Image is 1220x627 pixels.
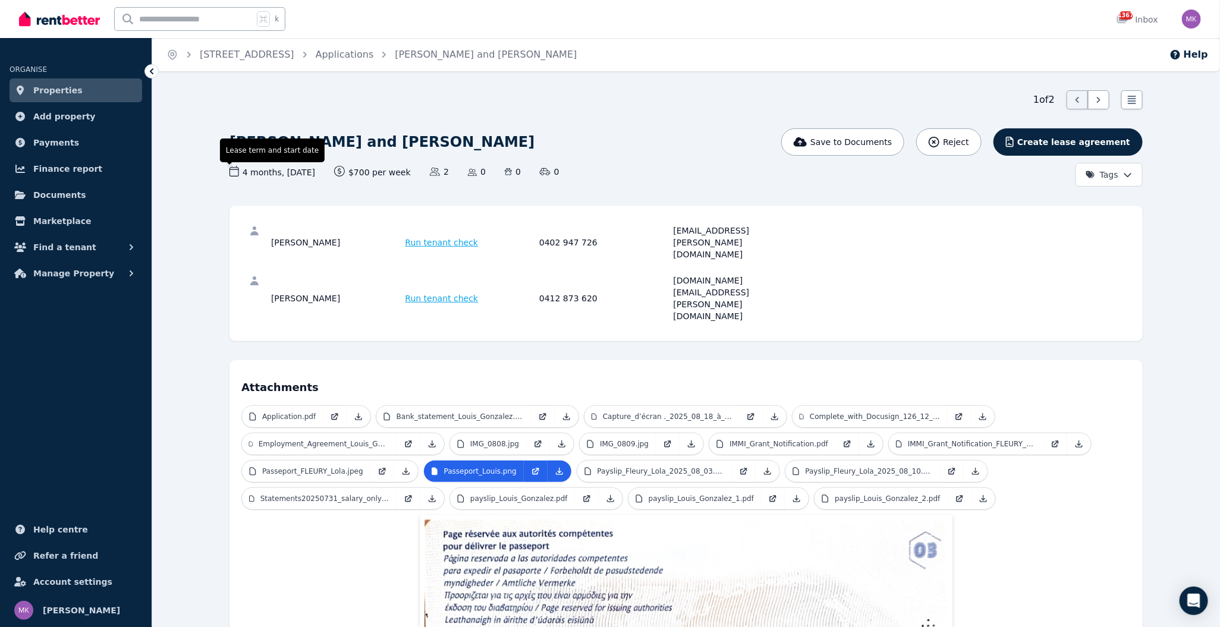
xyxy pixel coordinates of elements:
[468,166,486,178] span: 0
[10,261,142,285] button: Manage Property
[397,433,420,455] a: Open in new Tab
[524,461,548,482] a: Open in new Tab
[810,412,940,421] p: Complete_with_Docusign_126_12_Grandstand_Par.pdf
[531,406,555,427] a: Open in new Tab
[10,570,142,594] a: Account settings
[739,406,763,427] a: Open in new Tab
[10,157,142,181] a: Finance report
[580,433,656,455] a: IMG_0809.jpg
[262,412,316,421] p: Application.pdf
[709,433,835,455] a: IMMI_Grant_Notification.pdf
[395,49,577,60] a: [PERSON_NAME] and [PERSON_NAME]
[943,136,969,148] span: Reject
[971,488,995,509] a: Download Attachment
[656,433,680,455] a: Open in new Tab
[1067,433,1091,455] a: Download Attachment
[10,105,142,128] a: Add property
[405,237,479,248] span: Run tenant check
[33,240,96,254] span: Find a tenant
[10,183,142,207] a: Documents
[33,549,98,563] span: Refer a friend
[730,439,828,449] p: IMMI_Grant_Notification.pdf
[674,275,804,322] div: [DOMAIN_NAME][EMAIL_ADDRESS][PERSON_NAME][DOMAIN_NAME]
[674,225,804,260] div: [EMAIL_ADDRESS][PERSON_NAME][DOMAIN_NAME]
[505,166,521,178] span: 0
[835,494,940,503] p: payslip_Louis_Gonzalez_2.pdf
[598,467,725,476] p: Payslip_Fleury_Lola_2025_08_03.pdf
[1119,11,1133,20] span: 1367
[835,433,859,455] a: Open in new Tab
[420,488,444,509] a: Download Attachment
[526,433,550,455] a: Open in new Tab
[1117,14,1158,26] div: Inbox
[323,406,347,427] a: Open in new Tab
[397,488,420,509] a: Open in new Tab
[229,166,315,178] span: 4 months , [DATE]
[424,461,524,482] a: Passeport_Louis.png
[242,488,397,509] a: Statements20250731_salary_only_visible.pdf
[397,412,524,421] p: Bank_statement_Louis_Gonzalez.png
[334,166,411,178] span: $700 per week
[10,235,142,259] button: Find a tenant
[600,439,649,449] p: IMG_0809.jpg
[394,461,418,482] a: Download Attachment
[316,49,374,60] a: Applications
[548,461,571,482] a: Download Attachment
[271,225,402,260] div: [PERSON_NAME]
[450,433,526,455] a: IMG_0808.jpg
[1017,136,1130,148] span: Create lease agreement
[33,214,91,228] span: Marketplace
[152,38,591,71] nav: Breadcrumb
[859,433,883,455] a: Download Attachment
[756,461,779,482] a: Download Attachment
[33,136,79,150] span: Payments
[33,188,86,202] span: Documents
[220,138,325,162] span: Lease term and start date
[275,14,279,24] span: k
[810,136,892,148] span: Save to Documents
[785,461,940,482] a: Payslip_Fleury_Lola_2025_08_10.pdf
[575,488,599,509] a: Open in new Tab
[555,406,578,427] a: Download Attachment
[785,488,809,509] a: Download Attachment
[10,518,142,541] a: Help centre
[241,372,1131,396] h4: Attachments
[964,461,988,482] a: Download Attachment
[1076,163,1143,187] button: Tags
[539,275,670,322] div: 0412 873 620
[33,522,88,537] span: Help centre
[540,166,559,178] span: 0
[889,433,1043,455] a: IMMI_Grant_Notification_FLEURY_Lola.pdf
[763,406,787,427] a: Download Attachment
[10,209,142,233] a: Marketplace
[430,166,449,178] span: 2
[948,488,971,509] a: Open in new Tab
[603,412,732,421] p: Capture_d’écran ._2025_08_18_à_[DATE].jpeg
[33,575,112,589] span: Account settings
[1033,93,1055,107] span: 1 of 2
[14,601,33,620] img: Maor Kirsner
[781,128,905,156] button: Save to Documents
[450,488,575,509] a: payslip_Louis_Gonzalez.pdf
[1043,433,1067,455] a: Open in new Tab
[33,266,114,281] span: Manage Property
[19,10,100,28] img: RentBetter
[470,439,519,449] p: IMG_0808.jpg
[971,406,995,427] a: Download Attachment
[577,461,732,482] a: Payslip_Fleury_Lola_2025_08_03.pdf
[242,433,397,455] a: Employment_Agreement_Louis_Gonzalez_Decathlon_AU.pdf
[405,292,479,304] span: Run tenant check
[271,275,402,322] div: [PERSON_NAME]
[200,49,294,60] a: [STREET_ADDRESS]
[420,433,444,455] a: Download Attachment
[259,439,389,449] p: Employment_Agreement_Louis_Gonzalez_Decathlon_AU.pdf
[793,406,947,427] a: Complete_with_Docusign_126_12_Grandstand_Par.pdf
[10,131,142,155] a: Payments
[470,494,568,503] p: payslip_Louis_Gonzalez.pdf
[262,467,363,476] p: Passeport_FLEURY_Lola.jpeg
[242,406,323,427] a: Application.pdf
[33,83,83,97] span: Properties
[1086,169,1118,181] span: Tags
[539,225,670,260] div: 0402 947 726
[260,494,389,503] p: Statements20250731_salary_only_visible.pdf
